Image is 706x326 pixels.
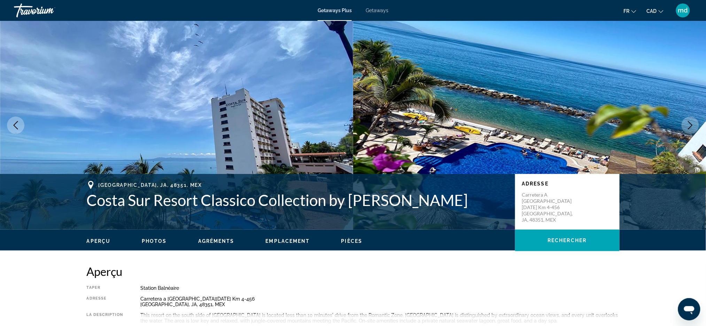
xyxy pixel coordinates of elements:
[682,117,699,134] button: Next image
[140,296,620,307] div: Carretera a [GEOGRAPHIC_DATA][DATE] Km 4-456 [GEOGRAPHIC_DATA], JA, 48351, MEX
[142,238,167,244] span: Photos
[522,192,578,223] p: Carretera a [GEOGRAPHIC_DATA][DATE] Km 4-456 [GEOGRAPHIC_DATA], JA, 48351, MEX
[198,238,234,244] button: Agréments
[522,181,613,186] p: Adresse
[341,238,363,244] span: Pièces
[99,182,202,188] span: [GEOGRAPHIC_DATA], JA, 48351, MEX
[515,230,620,251] button: Rechercher
[87,296,123,307] div: Adresse
[140,312,620,324] div: This resort on the south side of [GEOGRAPHIC_DATA] is located less than 10 minutes' drive from th...
[341,238,363,244] button: Pièces
[87,285,123,291] div: Taper
[198,238,234,244] span: Agréments
[624,6,636,16] button: Change language
[624,8,630,14] span: fr
[14,1,84,19] a: Travorium
[647,8,657,14] span: CAD
[678,7,688,14] span: md
[674,3,692,18] button: User Menu
[548,238,587,243] span: Rechercher
[87,312,123,324] div: La description
[87,264,620,278] h2: Aperçu
[87,238,111,244] button: Aperçu
[87,191,508,209] h1: Costa Sur Resort Classico Collection by [PERSON_NAME]
[266,238,310,244] button: Emplacement
[140,285,620,291] div: Station balnéaire
[678,298,700,320] iframe: Bouton de lancement de la fenêtre de messagerie
[266,238,310,244] span: Emplacement
[142,238,167,244] button: Photos
[366,8,388,13] a: Getaways
[7,117,24,134] button: Previous image
[647,6,664,16] button: Change currency
[318,8,352,13] a: Getaways Plus
[87,238,111,244] span: Aperçu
